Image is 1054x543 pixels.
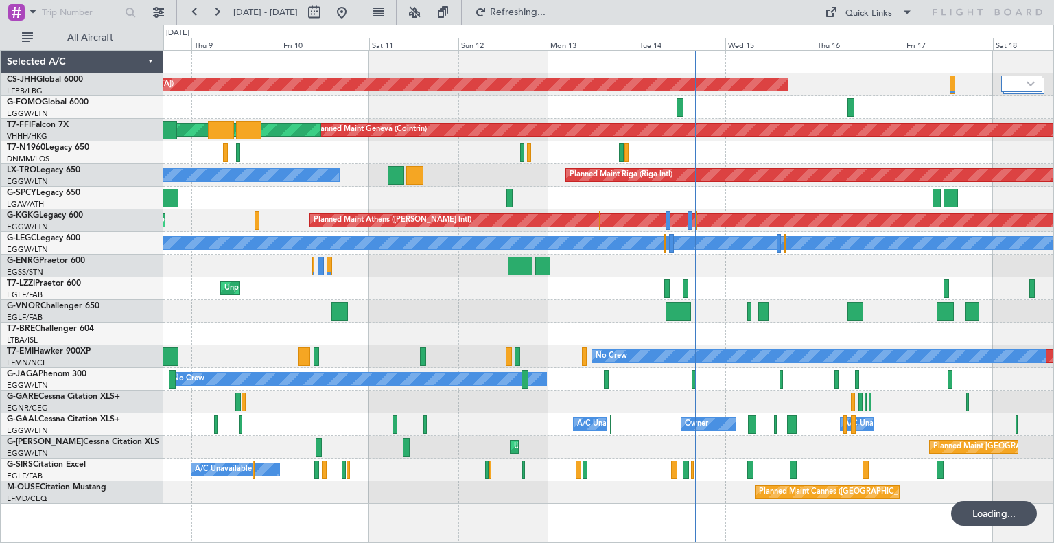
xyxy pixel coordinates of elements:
[7,98,42,106] span: G-FOMO
[7,257,85,265] a: G-ENRGPraetor 600
[7,76,36,84] span: CS-JHH
[7,393,120,401] a: G-GARECessna Citation XLS+
[233,6,298,19] span: [DATE] - [DATE]
[314,119,427,140] div: Planned Maint Geneva (Cointrin)
[173,369,204,389] div: No Crew
[844,414,901,435] div: A/C Unavailable
[7,438,83,446] span: G-[PERSON_NAME]
[7,143,45,152] span: T7-N1960
[195,459,252,480] div: A/C Unavailable
[314,210,471,231] div: Planned Maint Athens ([PERSON_NAME] Intl)
[7,358,47,368] a: LFMN/NCE
[951,501,1037,526] div: Loading...
[458,38,548,50] div: Sun 12
[15,27,149,49] button: All Aircraft
[7,426,48,436] a: EGGW/LTN
[369,38,458,50] div: Sat 11
[7,211,83,220] a: G-KGKGLegacy 600
[7,176,48,187] a: EGGW/LTN
[7,438,159,446] a: G-[PERSON_NAME]Cessna Citation XLS
[7,312,43,323] a: EGLF/FAB
[7,279,81,288] a: T7-LZZIPraetor 600
[7,154,49,164] a: DNMM/LOS
[7,143,89,152] a: T7-N1960Legacy 650
[7,76,83,84] a: CS-JHHGlobal 6000
[7,471,43,481] a: EGLF/FAB
[7,244,48,255] a: EGGW/LTN
[7,166,80,174] a: LX-TROLegacy 650
[7,199,44,209] a: LGAV/ATH
[7,121,69,129] a: T7-FFIFalcon 7X
[637,38,726,50] div: Tue 14
[514,437,740,457] div: Unplanned Maint [GEOGRAPHIC_DATA] ([GEOGRAPHIC_DATA])
[1027,81,1035,86] img: arrow-gray.svg
[725,38,815,50] div: Wed 15
[904,38,993,50] div: Fri 17
[7,483,106,492] a: M-OUSECitation Mustang
[7,347,34,356] span: T7-EMI
[7,393,38,401] span: G-GARE
[596,346,627,367] div: No Crew
[577,414,634,435] div: A/C Unavailable
[7,86,43,96] a: LFPB/LBG
[36,33,145,43] span: All Aircraft
[469,1,551,23] button: Refreshing...
[548,38,637,50] div: Mon 13
[7,121,31,129] span: T7-FFI
[7,347,91,356] a: T7-EMIHawker 900XP
[759,482,922,502] div: Planned Maint Cannes ([GEOGRAPHIC_DATA])
[815,38,904,50] div: Thu 16
[7,131,47,141] a: VHHH/HKG
[281,38,370,50] div: Fri 10
[685,414,708,435] div: Owner
[7,461,86,469] a: G-SIRSCitation Excel
[818,1,920,23] button: Quick Links
[7,257,39,265] span: G-ENRG
[191,38,281,50] div: Thu 9
[7,370,86,378] a: G-JAGAPhenom 300
[7,222,48,232] a: EGGW/LTN
[7,189,80,197] a: G-SPCYLegacy 650
[166,27,189,39] div: [DATE]
[7,494,47,504] a: LFMD/CEQ
[224,278,450,299] div: Unplanned Maint [GEOGRAPHIC_DATA] ([GEOGRAPHIC_DATA])
[7,380,48,391] a: EGGW/LTN
[7,108,48,119] a: EGGW/LTN
[7,403,48,413] a: EGNR/CEG
[7,279,35,288] span: T7-LZZI
[7,302,40,310] span: G-VNOR
[7,415,38,424] span: G-GAAL
[7,290,43,300] a: EGLF/FAB
[7,415,120,424] a: G-GAALCessna Citation XLS+
[42,2,121,23] input: Trip Number
[7,189,36,197] span: G-SPCY
[7,448,48,459] a: EGGW/LTN
[7,234,80,242] a: G-LEGCLegacy 600
[7,370,38,378] span: G-JAGA
[7,302,99,310] a: G-VNORChallenger 650
[7,461,33,469] span: G-SIRS
[489,8,547,17] span: Refreshing...
[7,483,40,492] span: M-OUSE
[7,267,43,277] a: EGSS/STN
[7,166,36,174] span: LX-TRO
[7,98,89,106] a: G-FOMOGlobal 6000
[7,335,38,345] a: LTBA/ISL
[7,234,36,242] span: G-LEGC
[7,211,39,220] span: G-KGKG
[7,325,94,333] a: T7-BREChallenger 604
[845,7,892,21] div: Quick Links
[7,325,35,333] span: T7-BRE
[570,165,672,185] div: Planned Maint Riga (Riga Intl)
